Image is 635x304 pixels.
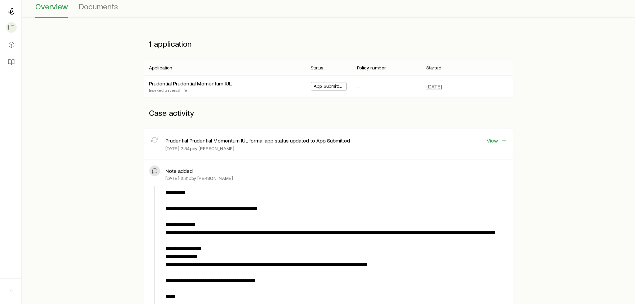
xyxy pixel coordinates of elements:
[149,87,232,93] p: Indexed universal life
[426,83,442,90] span: [DATE]
[426,65,441,70] p: Started
[486,137,508,144] a: View
[357,83,361,90] p: —
[165,168,193,174] p: Note added
[314,83,344,90] span: App Submitted
[35,2,68,11] span: Overview
[149,65,172,70] p: Application
[35,2,622,18] div: Case details tabs
[357,65,386,70] p: Policy number
[165,146,234,151] p: [DATE] 2:54p by [PERSON_NAME]
[149,80,232,86] a: Prudential Prudential Momentum IUL
[165,137,350,144] p: Prudential Prudential Momentum IUL formal app status updated to App Submitted
[79,2,118,11] span: Documents
[311,65,323,70] p: Status
[149,80,232,87] div: Prudential Prudential Momentum IUL
[165,176,233,181] p: [DATE] 2:31p by [PERSON_NAME]
[144,103,513,123] p: Case activity
[144,34,513,54] p: 1 application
